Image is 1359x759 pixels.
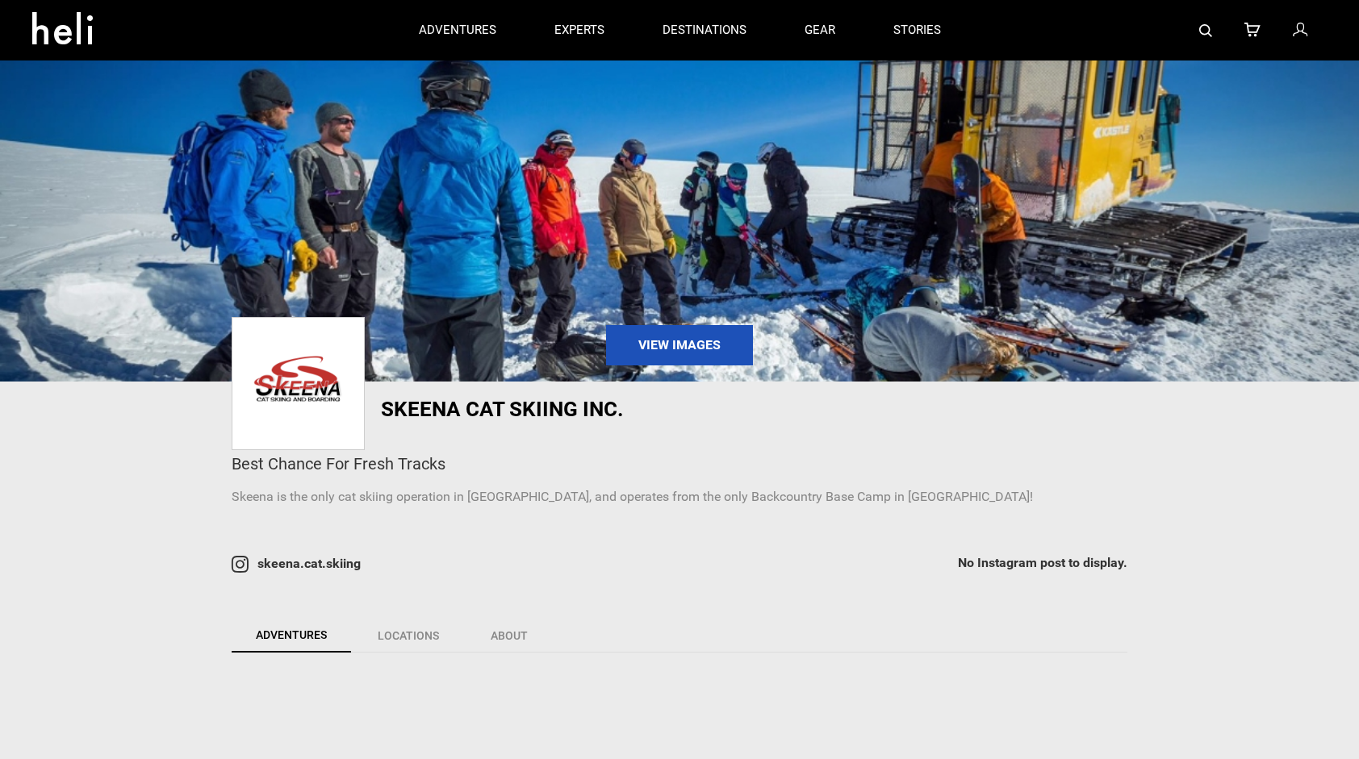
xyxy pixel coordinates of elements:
p: experts [554,22,604,39]
span: No Instagram post to display. [958,554,1127,573]
img: search-bar-icon.svg [1199,24,1212,37]
a: View Images [606,325,753,365]
div: Best Chance For Fresh Tracks [232,452,1127,476]
h1: Skeena Cat Skiing Inc. [381,398,833,420]
img: img_f63f189c3556185939f40ae13d6fd395.png [236,322,361,445]
a: About [466,619,553,653]
a: Locations [353,619,464,653]
p: destinations [663,22,746,39]
p: adventures [419,22,496,39]
a: Adventures [232,619,351,653]
span: skeena.cat.skiing [257,557,361,572]
p: Skeena is the only cat skiing operation in [GEOGRAPHIC_DATA], and operates from the only Backcoun... [232,488,1127,507]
